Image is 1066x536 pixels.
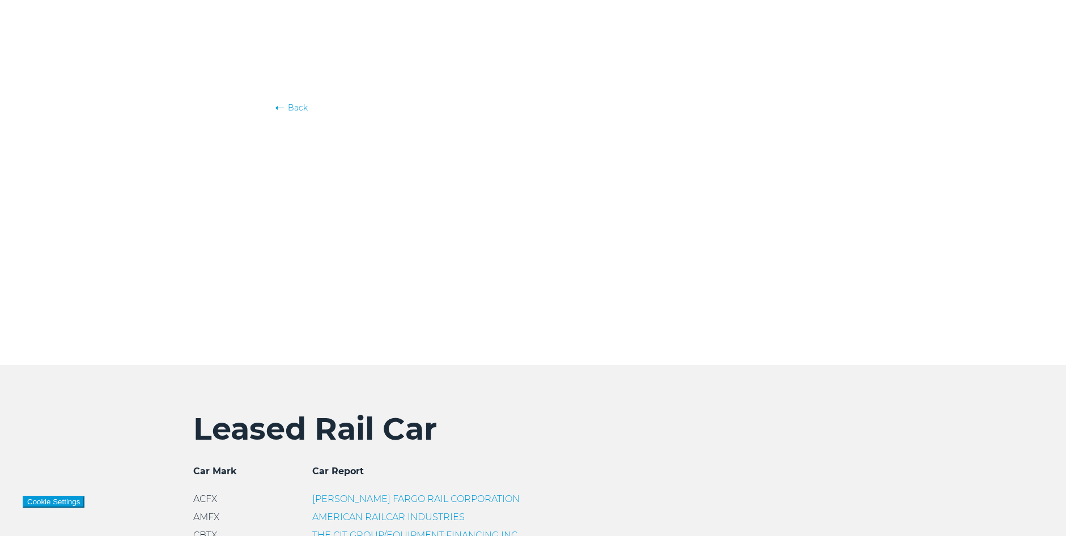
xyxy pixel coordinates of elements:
a: Back [275,102,791,113]
span: AMFX [193,512,219,522]
a: [PERSON_NAME] FARGO RAIL CORPORATION [312,494,520,504]
span: ACFX [193,494,217,504]
h2: Leased Rail Car [193,410,873,448]
a: AMERICAN RAILCAR INDUSTRIES [312,512,465,522]
span: Car Report [312,466,364,477]
button: Cookie Settings [23,496,84,508]
span: Car Mark [193,466,237,477]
